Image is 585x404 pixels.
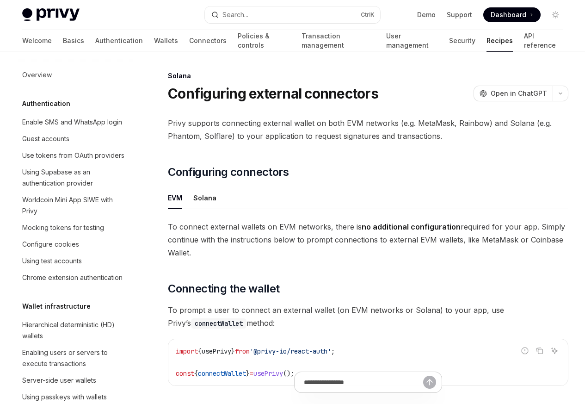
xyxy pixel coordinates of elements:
span: usePrivy [202,347,231,355]
strong: no additional configuration [362,222,461,231]
div: Server-side user wallets [22,375,96,386]
span: { [194,369,198,378]
a: Connectors [189,30,227,52]
div: Using test accounts [22,255,82,267]
div: Overview [22,69,52,81]
span: Privy supports connecting external wallet on both EVM networks (e.g. MetaMask, Rainbow) and Solan... [168,117,568,143]
h1: Configuring external connectors [168,85,378,102]
span: } [246,369,250,378]
span: { [198,347,202,355]
span: ; [331,347,335,355]
span: usePrivy [253,369,283,378]
button: Copy the contents from the code block [534,345,546,357]
a: Using test accounts [15,253,133,269]
div: Solana [168,71,568,81]
a: Enable SMS and WhatsApp login [15,114,133,131]
a: Wallets [154,30,178,52]
div: Chrome extension authentication [22,272,123,283]
span: To prompt a user to connect an external wallet (on EVM networks or Solana) to your app, use Privy... [168,304,568,329]
div: Mocking tokens for testing [22,222,104,233]
button: Ask AI [548,345,560,357]
a: Enabling users or servers to execute transactions [15,344,133,372]
a: Overview [15,67,133,83]
a: Welcome [22,30,52,52]
div: Use tokens from OAuth providers [22,150,124,161]
button: Open search [205,6,380,23]
span: Connecting the wallet [168,281,279,296]
div: EVM [168,187,182,209]
span: connectWallet [198,369,246,378]
a: Support [447,10,472,19]
a: Authentication [95,30,143,52]
div: Enable SMS and WhatsApp login [22,117,122,128]
span: Dashboard [491,10,526,19]
a: Mocking tokens for testing [15,219,133,236]
a: Use tokens from OAuth providers [15,147,133,164]
button: Open in ChatGPT [474,86,553,101]
div: Using passkeys with wallets [22,392,107,403]
span: (); [283,369,294,378]
a: Configure cookies [15,236,133,253]
button: Toggle dark mode [548,7,563,22]
h5: Wallet infrastructure [22,301,91,312]
a: Worldcoin Mini App SIWE with Privy [15,192,133,219]
span: = [250,369,253,378]
div: Using Supabase as an authentication provider [22,167,128,189]
a: Guest accounts [15,131,133,147]
div: Worldcoin Mini App SIWE with Privy [22,194,128,217]
a: Dashboard [483,7,541,22]
span: import [176,347,198,355]
div: Configure cookies [22,239,79,250]
span: '@privy-io/react-auth' [250,347,331,355]
a: Transaction management [302,30,375,52]
img: light logo [22,8,80,21]
div: Enabling users or servers to execute transactions [22,347,128,369]
div: Guest accounts [22,133,69,144]
span: To connect external wallets on EVM networks, there is required for your app. Simply continue with... [168,220,568,259]
a: Policies & controls [238,30,290,52]
span: Open in ChatGPT [491,89,547,98]
h5: Authentication [22,98,70,109]
button: Report incorrect code [519,345,531,357]
a: Using Supabase as an authentication provider [15,164,133,192]
span: } [231,347,235,355]
span: from [235,347,250,355]
a: User management [386,30,438,52]
a: Basics [63,30,84,52]
span: const [176,369,194,378]
input: Ask a question... [304,372,423,392]
a: Chrome extension authentication [15,269,133,286]
a: Demo [417,10,436,19]
a: API reference [524,30,563,52]
a: Hierarchical deterministic (HD) wallets [15,317,133,344]
button: Send message [423,376,436,389]
div: Search... [222,9,248,20]
a: Server-side user wallets [15,372,133,389]
span: Ctrl K [361,11,375,19]
a: Recipes [486,30,513,52]
code: connectWallet [191,318,246,329]
a: Security [449,30,475,52]
div: Solana [193,187,216,209]
span: Configuring connectors [168,165,289,180]
div: Hierarchical deterministic (HD) wallets [22,319,128,342]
